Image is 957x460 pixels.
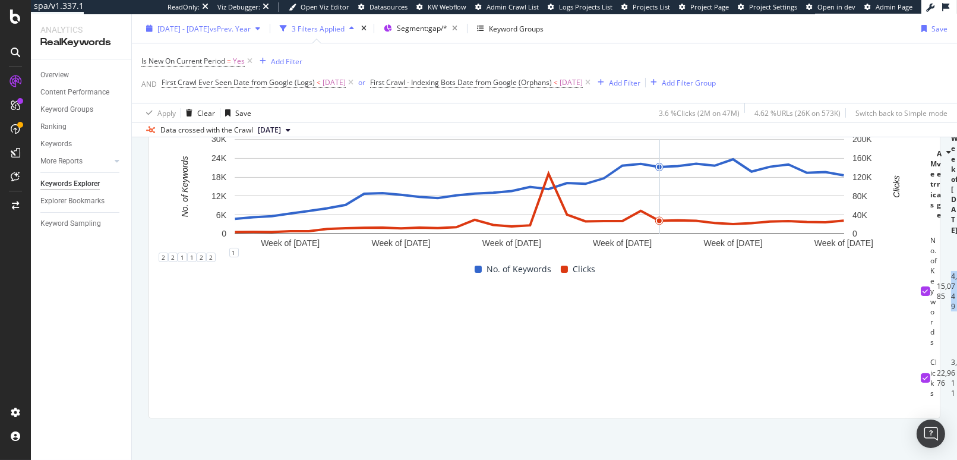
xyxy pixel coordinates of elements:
[817,2,855,11] span: Open in dev
[220,103,251,122] button: Save
[157,23,210,33] span: [DATE] - [DATE]
[369,2,408,11] span: Datasources
[323,74,346,91] span: [DATE]
[937,149,942,220] div: Average
[372,238,431,248] text: Week of [DATE]
[852,210,868,220] text: 40K
[358,2,408,12] a: Datasources
[275,19,359,38] button: 3 Filters Applied
[560,74,583,91] span: [DATE]
[806,2,855,12] a: Open in dev
[358,77,365,88] button: or
[40,86,123,99] a: Content Performance
[937,281,951,301] div: 15,085
[197,253,206,262] div: 2
[141,78,157,89] div: AND
[160,125,253,136] div: Data crossed with the Crawl
[301,2,349,11] span: Open Viz Editor
[937,368,951,388] div: 22,976
[292,23,345,33] div: 3 Filters Applied
[930,159,937,210] div: Metrics
[255,54,302,68] button: Add Filter
[40,218,123,230] a: Keyword Sampling
[482,238,541,248] text: Week of [DATE]
[754,108,841,118] div: 4.62 % URLs ( 26K on 573K )
[216,210,227,220] text: 6K
[40,69,69,81] div: Overview
[159,253,168,262] div: 2
[40,86,109,99] div: Content Performance
[181,103,215,122] button: Clear
[40,138,72,150] div: Keywords
[40,121,123,133] a: Ranking
[554,77,558,87] span: <
[211,135,227,144] text: 30K
[370,77,552,87] span: First Crawl - Indexing Bots Date from Google (Orphans)
[210,23,251,33] span: vs Prev. Year
[168,2,200,12] div: ReadOnly:
[416,2,466,12] a: KW Webflow
[359,23,369,34] div: times
[40,218,101,230] div: Keyword Sampling
[40,155,83,168] div: More Reports
[40,155,111,168] a: More Reports
[211,191,227,201] text: 12K
[40,178,100,190] div: Keywords Explorer
[40,121,67,133] div: Ranking
[379,19,462,38] button: Segment:gap/*
[168,253,178,262] div: 2
[876,2,912,11] span: Admin Page
[621,2,670,12] a: Projects List
[475,2,539,12] a: Admin Crawl List
[235,108,251,118] div: Save
[852,135,872,144] text: 200K
[704,238,763,248] text: Week of [DATE]
[852,153,872,163] text: 160K
[593,238,652,248] text: Week of [DATE]
[690,2,729,11] span: Project Page
[40,178,123,190] a: Keywords Explorer
[40,195,123,207] a: Explorer Bookmarks
[917,19,947,38] button: Save
[749,2,797,11] span: Project Settings
[187,253,197,262] div: 1
[227,56,231,66] span: =
[229,248,239,257] div: 1
[930,235,937,348] td: No. of Keywords
[40,36,122,49] div: RealKeywords
[892,176,901,198] text: Clicks
[141,74,157,93] button: AND
[211,172,227,182] text: 18K
[852,191,868,201] text: 80K
[397,23,447,33] span: Segment: gap/*
[852,229,857,239] text: 0
[40,103,123,116] a: Keyword Groups
[548,2,612,12] a: Logs Projects List
[40,69,123,81] a: Overview
[593,75,640,90] button: Add Filter
[222,229,226,239] text: 0
[157,108,176,118] div: Apply
[141,56,225,66] span: Is New On Current Period
[855,108,947,118] div: Switch back to Simple mode
[40,195,105,207] div: Explorer Bookmarks
[289,2,349,12] a: Open Viz Editor
[258,125,281,136] span: 2025 Aug. 20th
[662,77,716,87] div: Add Filter Group
[917,420,945,448] div: Open Intercom Messenger
[271,56,302,66] div: Add Filter
[851,103,947,122] button: Switch back to Simple mode
[40,138,123,150] a: Keywords
[159,133,921,252] div: A chart.
[211,153,227,163] text: 24K
[489,23,544,33] div: Keyword Groups
[261,238,320,248] text: Week of [DATE]
[428,2,466,11] span: KW Webflow
[930,347,937,408] td: Clicks
[40,24,122,36] div: Analytics
[472,19,548,38] button: Keyword Groups
[814,238,873,248] text: Week of [DATE]
[738,2,797,12] a: Project Settings
[559,2,612,11] span: Logs Projects List
[852,172,872,182] text: 120K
